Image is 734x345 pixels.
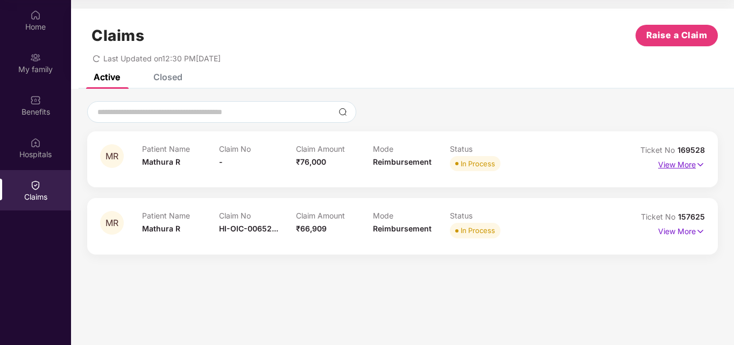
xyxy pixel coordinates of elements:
[30,52,41,63] img: svg+xml;base64,PHN2ZyB3aWR0aD0iMjAiIGhlaWdodD0iMjAiIHZpZXdCb3g9IjAgMCAyMCAyMCIgZmlsbD0ibm9uZSIgeG...
[296,157,326,166] span: ₹76,000
[103,54,221,63] span: Last Updated on 12:30 PM[DATE]
[142,144,219,153] p: Patient Name
[30,10,41,20] img: svg+xml;base64,PHN2ZyBpZD0iSG9tZSIgeG1sbnM9Imh0dHA6Ly93d3cudzMub3JnLzIwMDAvc3ZnIiB3aWR0aD0iMjAiIG...
[646,29,708,42] span: Raise a Claim
[219,211,296,220] p: Claim No
[373,224,432,233] span: Reimbursement
[219,157,223,166] span: -
[461,158,495,169] div: In Process
[636,25,718,46] button: Raise a Claim
[696,226,705,237] img: svg+xml;base64,PHN2ZyB4bWxucz0iaHR0cDovL3d3dy53My5vcmcvMjAwMC9zdmciIHdpZHRoPSIxNyIgaGVpZ2h0PSIxNy...
[91,26,144,45] h1: Claims
[93,54,100,63] span: redo
[658,223,705,237] p: View More
[142,224,180,233] span: Mathura R
[142,211,219,220] p: Patient Name
[94,72,120,82] div: Active
[30,95,41,105] img: svg+xml;base64,PHN2ZyBpZD0iQmVuZWZpdHMiIHhtbG5zPSJodHRwOi8vd3d3LnczLm9yZy8yMDAwL3N2ZyIgd2lkdGg9Ij...
[30,137,41,148] img: svg+xml;base64,PHN2ZyBpZD0iSG9zcGl0YWxzIiB4bWxucz0iaHR0cDovL3d3dy53My5vcmcvMjAwMC9zdmciIHdpZHRoPS...
[296,144,373,153] p: Claim Amount
[105,219,118,228] span: MR
[373,157,432,166] span: Reimbursement
[696,159,705,171] img: svg+xml;base64,PHN2ZyB4bWxucz0iaHR0cDovL3d3dy53My5vcmcvMjAwMC9zdmciIHdpZHRoPSIxNyIgaGVpZ2h0PSIxNy...
[677,145,705,154] span: 169528
[373,211,450,220] p: Mode
[219,144,296,153] p: Claim No
[640,145,677,154] span: Ticket No
[373,144,450,153] p: Mode
[219,224,278,233] span: HI-OIC-00652...
[153,72,182,82] div: Closed
[658,156,705,171] p: View More
[296,224,327,233] span: ₹66,909
[678,212,705,221] span: 157625
[296,211,373,220] p: Claim Amount
[142,157,180,166] span: Mathura R
[641,212,678,221] span: Ticket No
[105,152,118,161] span: MR
[338,108,347,116] img: svg+xml;base64,PHN2ZyBpZD0iU2VhcmNoLTMyeDMyIiB4bWxucz0iaHR0cDovL3d3dy53My5vcmcvMjAwMC9zdmciIHdpZH...
[450,211,527,220] p: Status
[30,180,41,191] img: svg+xml;base64,PHN2ZyBpZD0iQ2xhaW0iIHhtbG5zPSJodHRwOi8vd3d3LnczLm9yZy8yMDAwL3N2ZyIgd2lkdGg9IjIwIi...
[461,225,495,236] div: In Process
[450,144,527,153] p: Status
